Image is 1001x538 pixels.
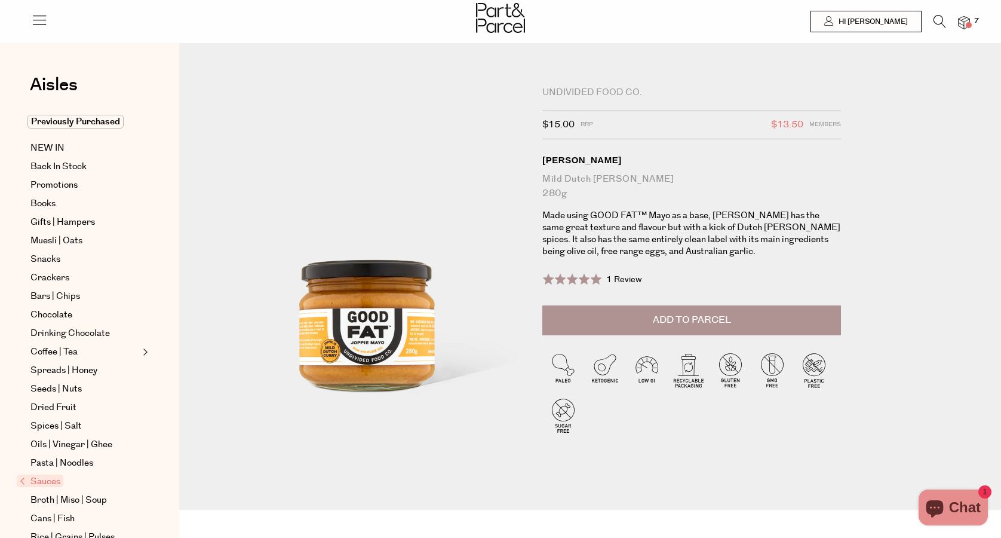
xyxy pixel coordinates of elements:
[30,115,139,129] a: Previously Purchased
[30,438,112,452] span: Oils | Vinegar | Ghee
[584,349,626,391] img: P_P-ICONS-Live_Bec_V11_Ketogenic.svg
[30,493,107,508] span: Broth | Miso | Soup
[17,475,63,487] span: Sauces
[710,349,751,391] img: P_P-ICONS-Live_Bec_V11_Gluten_Free.svg
[30,512,139,526] a: Cans | Fish
[836,17,908,27] span: Hi [PERSON_NAME]
[30,234,139,248] a: Muesli | Oats
[793,349,835,391] img: P_P-ICONS-Live_Bec_V11_Plastic_Free.svg
[30,308,72,322] span: Chocolate
[30,456,139,470] a: Pasta | Noodles
[30,438,139,452] a: Oils | Vinegar | Ghee
[30,326,139,341] a: Drinking Chocolate
[30,197,139,211] a: Books
[20,475,139,489] a: Sauces
[30,512,75,526] span: Cans | Fish
[30,289,139,304] a: Bars | Chips
[30,363,97,378] span: Spreads | Honey
[542,210,841,258] p: Made using GOOD FAT™ Mayo as a base, [PERSON_NAME] has the same great texture and flavour but wit...
[581,117,593,133] span: RRP
[30,345,78,359] span: Coffee | Tea
[30,493,139,508] a: Broth | Miso | Soup
[542,349,584,391] img: P_P-ICONS-Live_Bec_V11_Paleo.svg
[30,308,139,322] a: Chocolate
[215,91,524,456] img: Joppie Mayo
[30,197,56,211] span: Books
[30,419,82,433] span: Spices | Salt
[30,419,139,433] a: Spices | Salt
[542,154,841,166] div: [PERSON_NAME]
[30,401,76,415] span: Dried Fruit
[30,141,139,155] a: NEW IN
[30,326,110,341] span: Drinking Chocolate
[476,3,525,33] img: Part&Parcel
[810,11,922,32] a: Hi [PERSON_NAME]
[751,349,793,391] img: P_P-ICONS-Live_Bec_V11_GMO_Free.svg
[542,305,841,335] button: Add to Parcel
[30,363,139,378] a: Spreads | Honey
[626,349,668,391] img: P_P-ICONS-Live_Bec_V11_Low_Gi.svg
[30,178,78,192] span: Promotions
[809,117,841,133] span: Members
[30,345,139,359] a: Coffee | Tea
[542,172,841,201] div: Mild Dutch [PERSON_NAME] 280g
[653,313,731,327] span: Add to Parcel
[542,395,584,436] img: P_P-ICONS-Live_Bec_V11_Sugar_Free.svg
[30,76,78,106] a: Aisles
[30,160,139,174] a: Back In Stock
[30,141,65,155] span: NEW IN
[30,160,87,174] span: Back In Stock
[30,215,139,230] a: Gifts | Hampers
[915,490,991,528] inbox-online-store-chat: Shopify online store chat
[542,117,575,133] span: $15.00
[140,345,148,359] button: Expand/Collapse Coffee | Tea
[971,16,982,26] span: 7
[30,178,139,192] a: Promotions
[30,252,139,267] a: Snacks
[606,274,642,286] span: 1 Review
[30,456,93,470] span: Pasta | Noodles
[30,382,82,396] span: Seeds | Nuts
[30,72,78,98] span: Aisles
[771,117,803,133] span: $13.50
[668,349,710,391] img: P_P-ICONS-Live_Bec_V11_Recyclable_Packaging.svg
[30,271,139,285] a: Crackers
[30,252,60,267] span: Snacks
[30,401,139,415] a: Dried Fruit
[27,115,124,129] span: Previously Purchased
[30,382,139,396] a: Seeds | Nuts
[30,234,82,248] span: Muesli | Oats
[30,215,95,230] span: Gifts | Hampers
[542,87,841,99] div: Undivided Food Co.
[30,289,80,304] span: Bars | Chips
[958,16,970,29] a: 7
[30,271,69,285] span: Crackers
